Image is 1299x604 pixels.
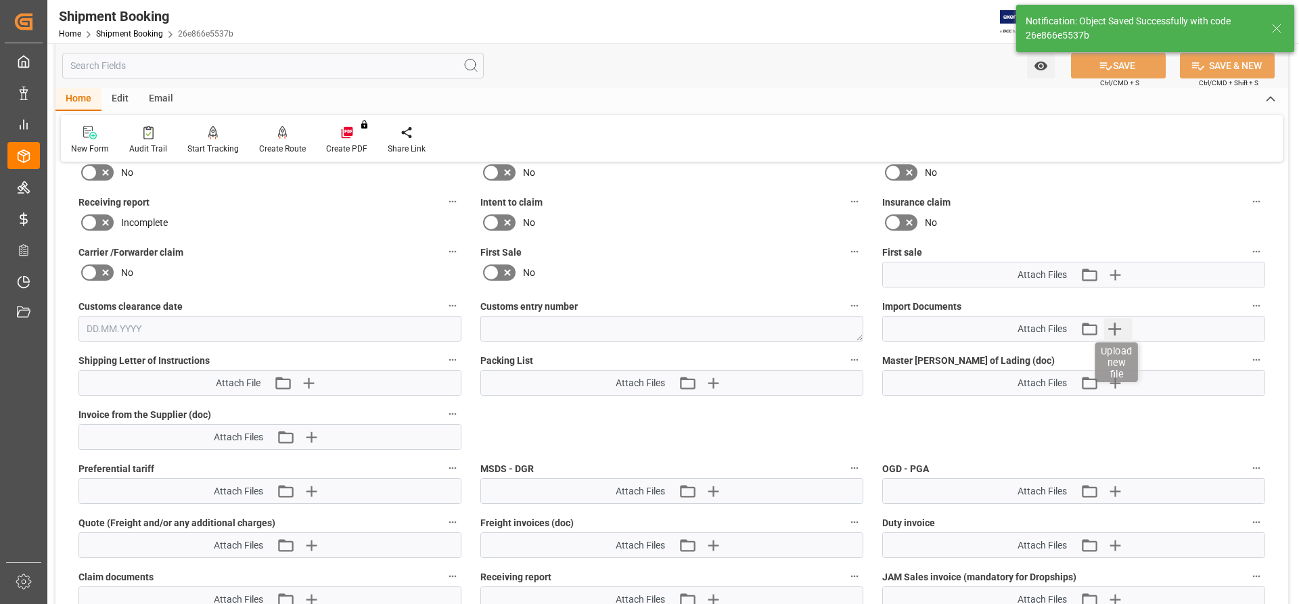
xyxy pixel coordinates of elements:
[1248,193,1265,210] button: Insurance claim
[78,354,210,368] span: Shipping Letter of Instructions
[78,462,154,476] span: Preferential tariff
[129,143,167,155] div: Audit Trail
[187,143,239,155] div: Start Tracking
[925,166,937,180] span: No
[214,484,263,498] span: Attach Files
[214,430,263,444] span: Attach Files
[259,143,306,155] div: Create Route
[480,516,574,530] span: Freight invoices (doc)
[1000,10,1047,34] img: Exertis%20JAM%20-%20Email%20Logo.jpg_1722504956.jpg
[214,538,263,553] span: Attach Files
[444,351,461,369] button: Shipping Letter of Instructions
[925,216,937,230] span: No
[78,195,150,210] span: Receiving report
[846,459,863,477] button: MSDS - DGR
[1071,53,1166,78] button: SAVE
[78,246,183,260] span: Carrier /Forwarder claim
[1248,243,1265,260] button: First sale
[480,246,522,260] span: First Sale
[480,354,533,368] span: Packing List
[523,166,535,180] span: No
[59,6,233,26] div: Shipment Booking
[78,316,461,342] input: DD.MM.YYYY
[882,354,1055,368] span: Master [PERSON_NAME] of Lading (doc)
[846,567,863,585] button: Receiving report
[59,29,81,39] a: Home
[1018,268,1067,282] span: Attach Files
[121,216,168,230] span: Incomplete
[846,513,863,531] button: Freight invoices (doc)
[1103,318,1132,340] button: Upload new file
[1100,78,1139,88] span: Ctrl/CMD + S
[1095,342,1138,382] div: Upload new file
[78,300,183,314] span: Customs clearance date
[523,216,535,230] span: No
[1180,53,1275,78] button: SAVE & NEW
[616,376,665,390] span: Attach Files
[846,243,863,260] button: First Sale
[78,570,154,584] span: Claim documents
[1248,513,1265,531] button: Duty invoice
[882,516,935,530] span: Duty invoice
[846,297,863,315] button: Customs entry number
[882,195,951,210] span: Insurance claim
[846,193,863,210] button: Intent to claim
[1026,14,1258,43] div: Notification: Object Saved Successfully with code 26e866e5537b
[96,29,163,39] a: Shipment Booking
[78,408,211,422] span: Invoice from the Supplier (doc)
[121,166,133,180] span: No
[480,462,534,476] span: MSDS - DGR
[121,266,133,280] span: No
[1248,351,1265,369] button: Master [PERSON_NAME] of Lading (doc)
[882,570,1076,584] span: JAM Sales invoice (mandatory for Dropships)
[882,300,961,314] span: Import Documents
[444,405,461,423] button: Invoice from the Supplier (doc)
[1199,78,1258,88] span: Ctrl/CMD + Shift + S
[1018,484,1067,498] span: Attach Files
[444,513,461,531] button: Quote (Freight and/or any additional charges)
[444,567,461,585] button: Claim documents
[444,297,461,315] button: Customs clearance date
[480,195,543,210] span: Intent to claim
[444,243,461,260] button: Carrier /Forwarder claim
[616,484,665,498] span: Attach Files
[139,88,183,111] div: Email
[101,88,139,111] div: Edit
[444,193,461,210] button: Receiving report
[882,246,922,260] span: First sale
[616,538,665,553] span: Attach Files
[444,459,461,477] button: Preferential tariff
[71,143,109,155] div: New Form
[1018,376,1067,390] span: Attach Files
[78,516,275,530] span: Quote (Freight and/or any additional charges)
[480,570,551,584] span: Receiving report
[480,300,578,314] span: Customs entry number
[1027,53,1055,78] button: open menu
[1018,538,1067,553] span: Attach Files
[62,53,484,78] input: Search Fields
[388,143,426,155] div: Share Link
[1248,297,1265,315] button: Import Documents
[1248,459,1265,477] button: OGD - PGA
[882,462,929,476] span: OGD - PGA
[846,351,863,369] button: Packing List
[1248,567,1265,585] button: JAM Sales invoice (mandatory for Dropships)
[1018,322,1067,336] span: Attach Files
[55,88,101,111] div: Home
[523,266,535,280] span: No
[216,376,260,390] span: Attach File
